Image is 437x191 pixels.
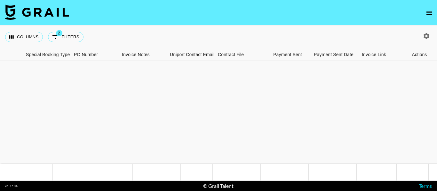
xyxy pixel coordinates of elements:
div: Contract File [218,48,244,61]
img: Grail Talent [5,4,69,20]
div: Contract File [215,48,263,61]
button: open drawer [423,6,436,19]
div: Special Booking Type [26,48,70,61]
div: Invoice Notes [122,48,150,61]
div: Uniport Contact Email [167,48,215,61]
div: PO Number [71,48,119,61]
div: © Grail Talent [203,183,234,189]
div: Uniport Contact Email [170,48,214,61]
span: 2 [56,30,62,36]
div: Special Booking Type [23,48,71,61]
div: Invoice Link [362,48,386,61]
div: Actions [407,48,432,61]
div: Invoice Notes [119,48,167,61]
a: Terms [419,183,432,189]
div: Payment Sent [273,48,302,61]
div: Actions [412,48,427,61]
button: Show filters [48,32,83,42]
div: PO Number [74,48,98,61]
div: Invoice Link [359,48,407,61]
button: Select columns [5,32,43,42]
div: v 1.7.104 [5,184,18,188]
div: Payment Sent Date [314,48,354,61]
div: Payment Sent [263,48,311,61]
div: Payment Sent Date [311,48,359,61]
